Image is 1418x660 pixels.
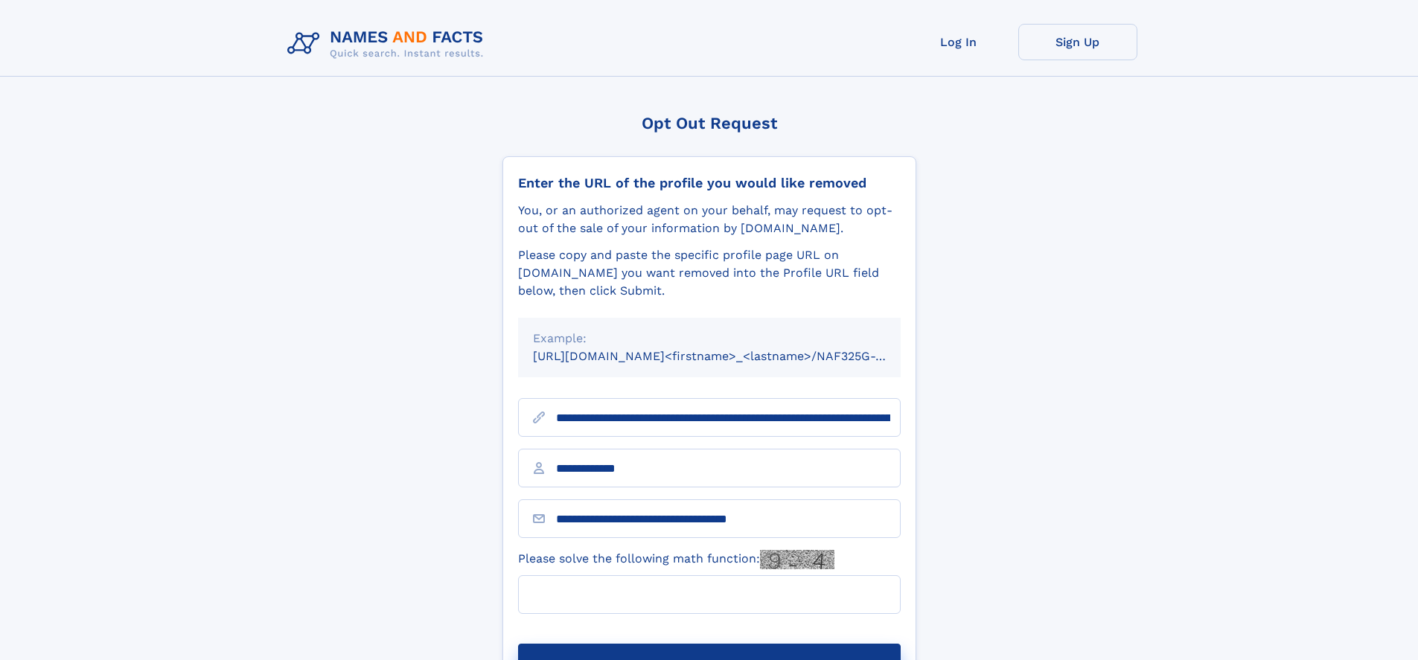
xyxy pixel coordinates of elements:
[533,349,929,363] small: [URL][DOMAIN_NAME]<firstname>_<lastname>/NAF325G-xxxxxxxx
[281,24,496,64] img: Logo Names and Facts
[518,202,901,237] div: You, or an authorized agent on your behalf, may request to opt-out of the sale of your informatio...
[533,330,886,347] div: Example:
[899,24,1018,60] a: Log In
[518,246,901,300] div: Please copy and paste the specific profile page URL on [DOMAIN_NAME] you want removed into the Pr...
[1018,24,1137,60] a: Sign Up
[502,114,916,132] div: Opt Out Request
[518,175,901,191] div: Enter the URL of the profile you would like removed
[518,550,834,569] label: Please solve the following math function:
